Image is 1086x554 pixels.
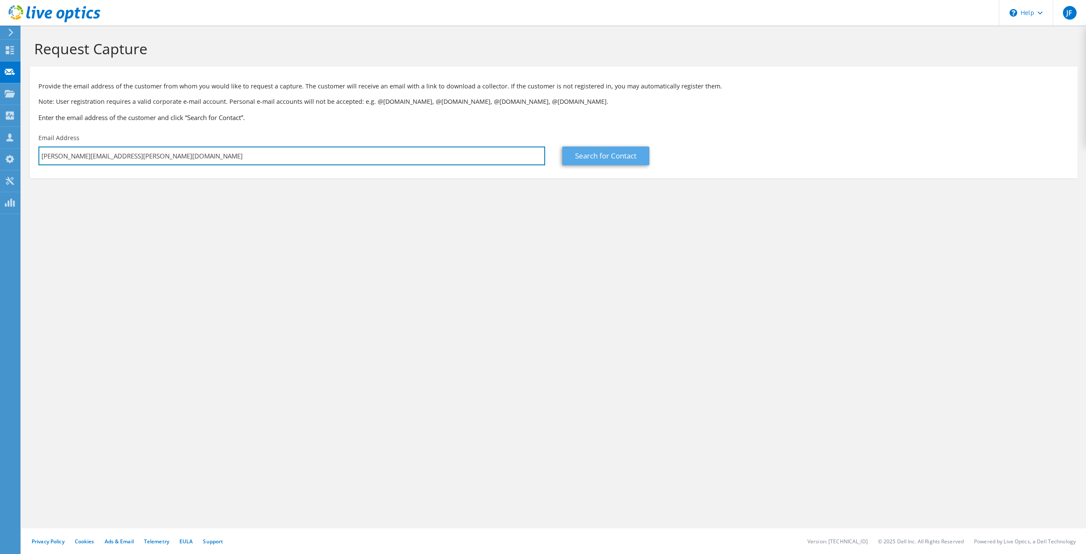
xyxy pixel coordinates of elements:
a: EULA [179,538,193,545]
a: Cookies [75,538,94,545]
p: Note: User registration requires a valid corporate e-mail account. Personal e-mail accounts will ... [38,97,1069,106]
a: Telemetry [144,538,169,545]
li: Powered by Live Optics, a Dell Technology [974,538,1076,545]
span: JF [1063,6,1077,20]
li: © 2025 Dell Inc. All Rights Reserved [878,538,964,545]
a: Search for Contact [562,147,649,165]
p: Provide the email address of the customer from whom you would like to request a capture. The cust... [38,82,1069,91]
h3: Enter the email address of the customer and click “Search for Contact”. [38,113,1069,122]
li: Version: [TECHNICAL_ID] [807,538,868,545]
label: Email Address [38,134,79,142]
a: Support [203,538,223,545]
h1: Request Capture [34,40,1069,58]
a: Privacy Policy [32,538,65,545]
svg: \n [1010,9,1017,17]
a: Ads & Email [105,538,134,545]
